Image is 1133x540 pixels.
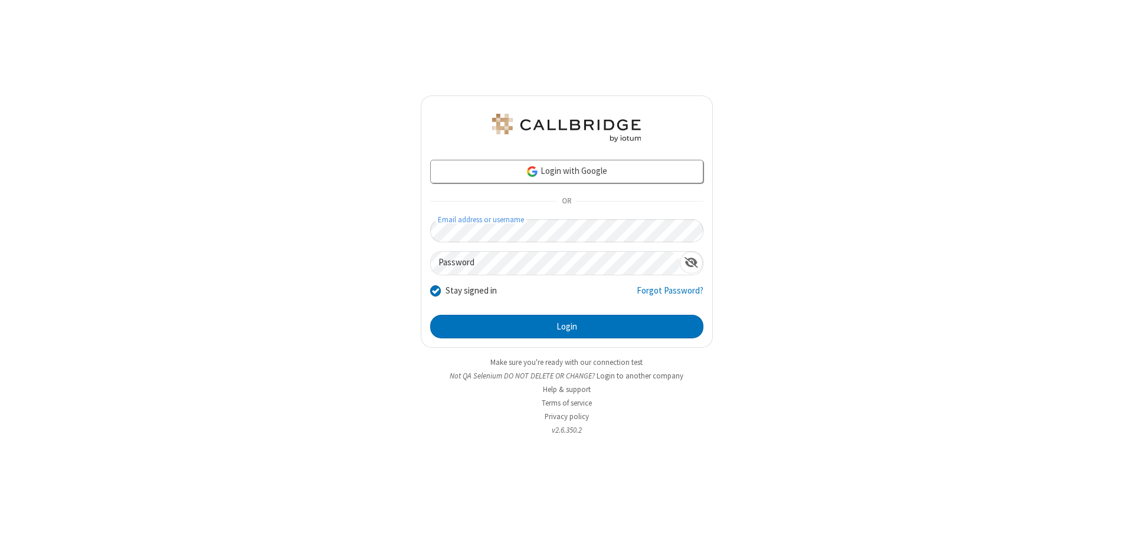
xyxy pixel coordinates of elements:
a: Terms of service [542,398,592,408]
div: Show password [680,252,703,274]
a: Make sure you're ready with our connection test [490,357,643,367]
li: v2.6.350.2 [421,424,713,436]
button: Login to another company [597,370,683,381]
a: Privacy policy [545,411,589,422]
a: Forgot Password? [637,284,703,307]
img: QA Selenium DO NOT DELETE OR CHANGE [490,114,643,142]
input: Password [431,252,680,275]
button: Login [430,315,703,338]
a: Login with Google [430,160,703,183]
img: google-icon.png [526,165,539,178]
label: Stay signed in [446,284,497,298]
a: Help & support [543,384,591,394]
iframe: Chat [1103,509,1124,532]
input: Email address or username [430,219,703,242]
li: Not QA Selenium DO NOT DELETE OR CHANGE? [421,370,713,381]
span: OR [557,193,576,210]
